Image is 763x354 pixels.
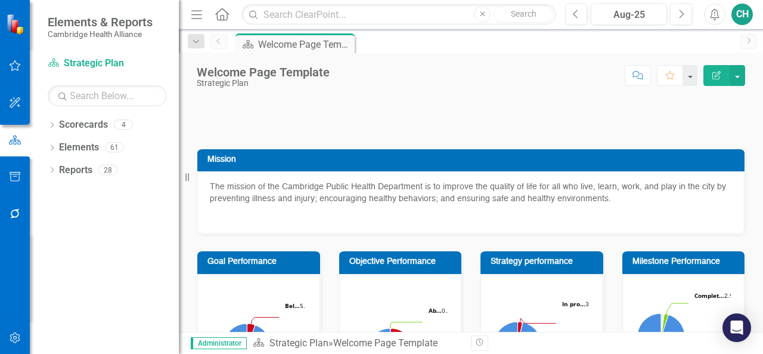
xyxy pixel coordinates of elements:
text: 2.9% [694,291,738,300]
tspan: Bel… [285,301,300,310]
a: Elements [59,141,99,155]
div: Strategic Plan [197,79,330,88]
p: The mission of the Cambridge Public Health Department is to improve the quality of life for all w... [210,181,732,207]
input: Search ClearPoint... [241,4,556,25]
div: 61 [105,143,124,153]
div: Welcome Page Template [333,337,438,349]
span: Administrator [191,337,247,349]
path: Abandoned Milestones, 0. [661,313,664,337]
button: Aug-25 [591,4,667,25]
div: 28 [98,165,117,175]
small: Cambridge Health Alliance [48,29,153,39]
a: Strategic Plan [269,337,328,349]
h3: Mission [207,155,739,164]
path: Below Target Goals, 1. [247,324,255,347]
input: Search Below... [48,85,167,106]
button: CH [731,4,753,25]
button: Search [494,6,553,23]
a: Reports [59,164,92,177]
a: Strategic Plan [48,57,167,70]
text: 0… [429,306,450,315]
path: Abandoned Strategies , 0. [518,322,523,346]
div: Open Intercom Messenger [722,313,751,342]
span: Elements & Reports [48,15,153,29]
div: Aug-25 [595,8,663,22]
div: Welcome Page Template [258,37,352,52]
img: ClearPoint Strategy [6,14,27,35]
path: Completed Milestones, 4. [661,314,668,337]
h3: Strategy performance [491,257,597,266]
h3: Milestone Performance [632,257,739,266]
tspan: Ab… [429,306,442,315]
text: 3.3% [562,300,599,308]
tspan: In pro… [562,300,585,308]
span: Search [511,9,536,19]
tspan: Complet… [694,291,724,300]
div: 4 [114,120,133,130]
a: Scorecards [59,118,108,132]
path: In progress and on track Milestones, 2. [660,313,662,337]
h3: Objective Performance [349,257,456,266]
h3: Goal Performance [207,257,314,266]
text: 5.… [285,301,310,310]
div: » [253,337,462,350]
div: Welcome Page Template [197,66,330,79]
